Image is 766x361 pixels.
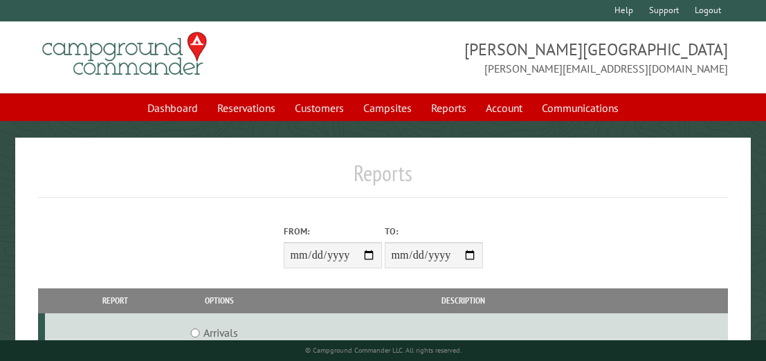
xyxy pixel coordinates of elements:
[385,225,483,238] label: To:
[185,288,255,313] th: Options
[38,160,727,198] h1: Reports
[383,38,728,77] span: [PERSON_NAME][GEOGRAPHIC_DATA] [PERSON_NAME][EMAIL_ADDRESS][DOMAIN_NAME]
[45,288,185,313] th: Report
[355,95,420,121] a: Campsites
[203,324,238,341] label: Arrivals
[255,288,673,313] th: Description
[284,225,382,238] label: From:
[305,346,462,355] small: © Campground Commander LLC. All rights reserved.
[423,95,475,121] a: Reports
[477,95,531,121] a: Account
[286,95,352,121] a: Customers
[209,95,284,121] a: Reservations
[139,95,206,121] a: Dashboard
[38,27,211,81] img: Campground Commander
[534,95,627,121] a: Communications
